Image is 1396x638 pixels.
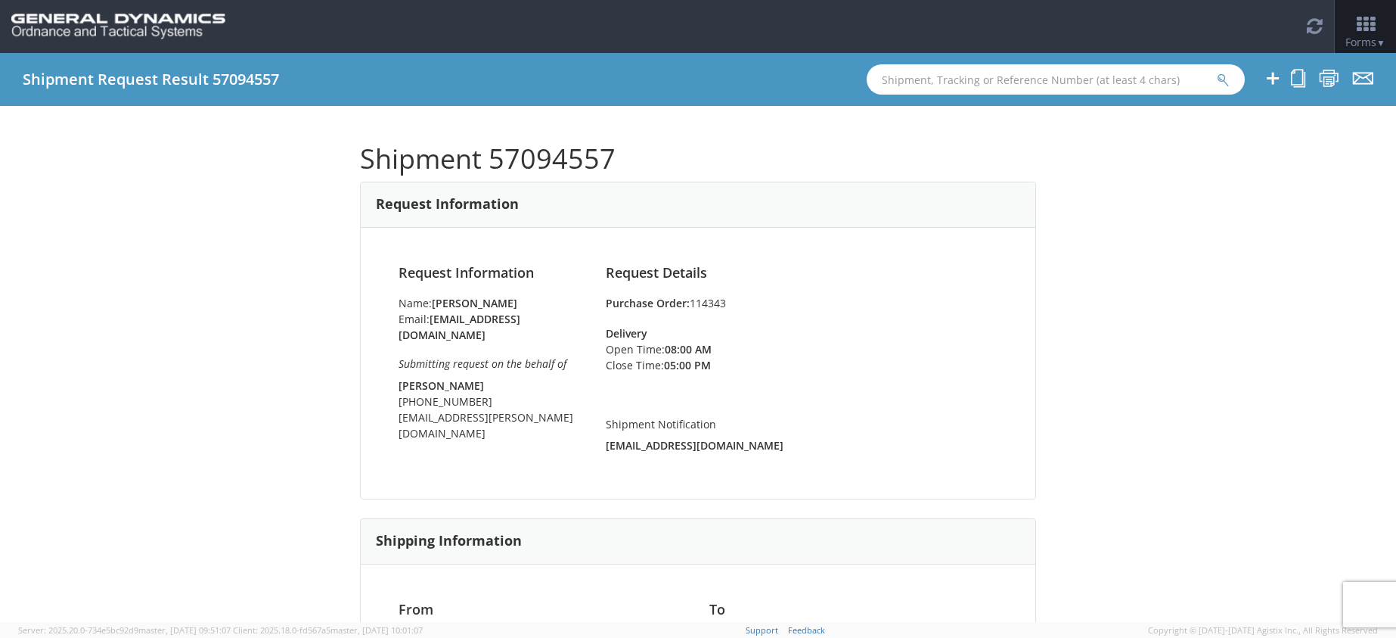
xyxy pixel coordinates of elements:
[399,312,520,342] strong: [EMAIL_ADDRESS][DOMAIN_NAME]
[1345,35,1385,49] span: Forms
[399,358,583,369] h6: Submitting request on the behalf of
[606,438,783,453] strong: [EMAIL_ADDRESS][DOMAIN_NAME]
[18,624,231,636] span: Server: 2025.20.0-734e5bc92d9
[11,14,225,39] img: gd-ots-0c3321f2eb4c994f95cb.png
[709,602,997,618] h4: To
[399,295,583,311] li: Name:
[606,296,690,310] strong: Purchase Order:
[360,144,1036,174] h1: Shipment 57094557
[138,624,231,636] span: master, [DATE] 09:51:07
[606,357,758,373] li: Close Time:
[233,624,423,636] span: Client: 2025.18.0-fd567a5
[330,624,423,636] span: master, [DATE] 10:01:07
[23,71,279,88] h4: Shipment Request Result 57094557
[432,296,517,310] strong: [PERSON_NAME]
[665,342,712,356] strong: 08:00 AM
[788,624,825,636] a: Feedback
[399,394,583,409] li: [PHONE_NUMBER]
[606,419,997,430] h5: Shipment Notification
[376,534,522,549] h3: Shipping Information
[606,341,758,357] li: Open Time:
[867,64,1245,95] input: Shipment, Tracking or Reference Number (at least 4 chars)
[399,409,583,441] li: [EMAIL_ADDRESS][PERSON_NAME][DOMAIN_NAME]
[399,311,583,343] li: Email:
[399,378,484,393] strong: [PERSON_NAME]
[399,602,687,618] h4: From
[1148,624,1378,636] span: Copyright © [DATE]-[DATE] Agistix Inc., All Rights Reserved
[606,266,997,281] h4: Request Details
[376,197,519,212] h3: Request Information
[399,266,583,281] h4: Request Information
[746,624,778,636] a: Support
[606,326,647,341] strong: Delivery
[664,358,711,372] strong: 05:00 PM
[606,295,997,311] li: 114343
[1376,36,1385,49] span: ▼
